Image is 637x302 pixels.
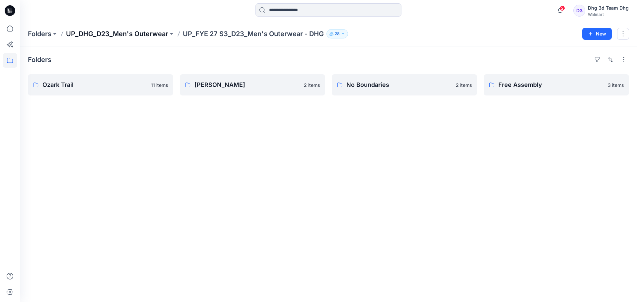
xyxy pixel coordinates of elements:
[608,82,624,89] p: 3 items
[28,56,51,64] h4: Folders
[304,82,320,89] p: 2 items
[151,82,168,89] p: 11 items
[183,29,324,38] p: UP_FYE 27 S3_D23_Men's Outerwear - DHG
[28,29,51,38] a: Folders
[66,29,168,38] a: UP_DHG_D23_Men's Outerwear
[180,74,325,95] a: [PERSON_NAME]2 items
[560,6,565,11] span: 2
[588,12,629,17] div: Walmart
[484,74,629,95] a: Free Assembly3 items
[582,28,612,40] button: New
[588,4,629,12] div: Dhg 3d Team Dhg
[346,80,452,90] p: No Boundaries
[326,29,348,38] button: 28
[42,80,147,90] p: Ozark Trail
[332,74,477,95] a: No Boundaries2 items
[28,74,173,95] a: Ozark Trail11 items
[573,5,585,17] div: D3
[456,82,472,89] p: 2 items
[194,80,300,90] p: [PERSON_NAME]
[498,80,604,90] p: Free Assembly
[335,30,340,37] p: 28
